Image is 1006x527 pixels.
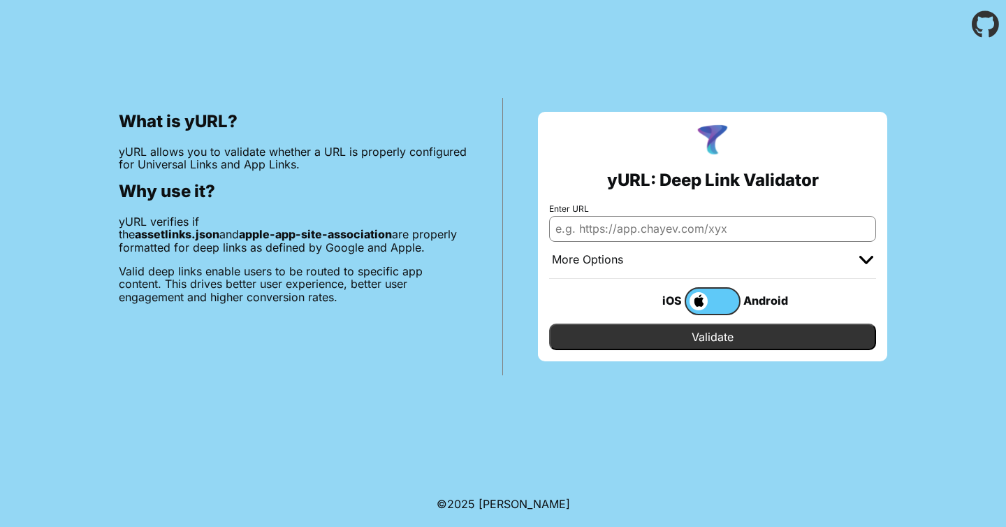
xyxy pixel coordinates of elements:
img: chevron [859,256,873,264]
h2: What is yURL? [119,112,467,131]
b: assetlinks.json [135,227,219,241]
h2: Why use it? [119,182,467,201]
img: yURL Logo [694,123,731,159]
a: Michael Ibragimchayev's Personal Site [479,497,570,511]
footer: © [437,481,570,527]
b: apple-app-site-association [239,227,392,241]
div: Android [741,291,796,310]
h2: yURL: Deep Link Validator [607,171,819,190]
span: 2025 [447,497,475,511]
p: yURL allows you to validate whether a URL is properly configured for Universal Links and App Links. [119,145,467,171]
p: yURL verifies if the and are properly formatted for deep links as defined by Google and Apple. [119,215,467,254]
p: Valid deep links enable users to be routed to specific app content. This drives better user exper... [119,265,467,303]
label: Enter URL [549,204,876,214]
input: e.g. https://app.chayev.com/xyx [549,216,876,241]
input: Validate [549,324,876,350]
div: More Options [552,253,623,267]
div: iOS [629,291,685,310]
